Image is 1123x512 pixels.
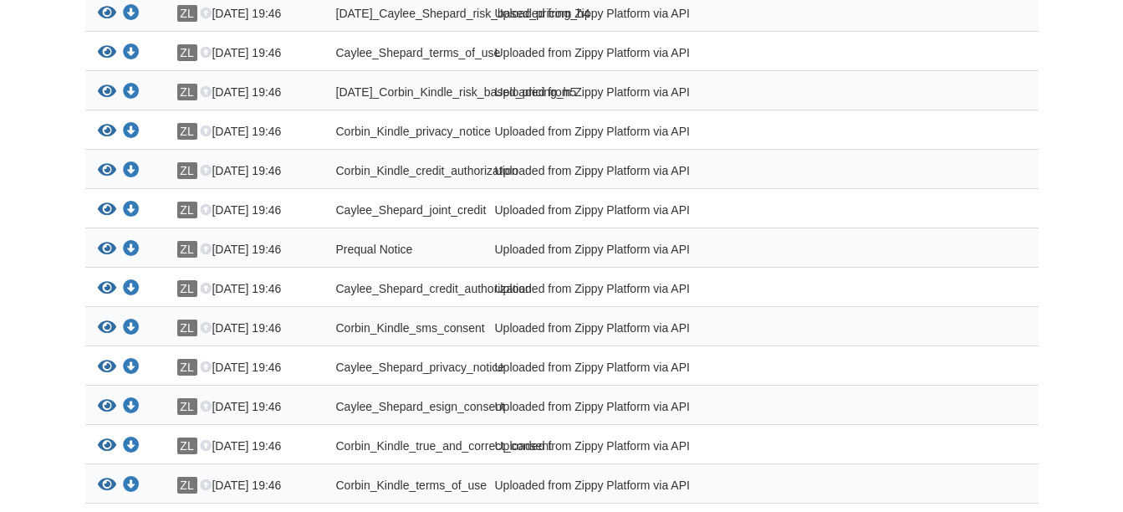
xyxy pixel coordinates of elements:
[200,282,281,295] span: [DATE] 19:46
[98,398,116,416] button: View Caylee_Shepard_esign_consent
[200,361,281,374] span: [DATE] 19:46
[177,123,197,140] span: ZL
[336,203,487,217] span: Caylee_Shepard_joint_credit
[482,241,880,263] div: Uploaded from Zippy Platform via API
[123,479,140,493] a: Download Corbin_Kindle_terms_of_use
[336,164,518,177] span: Corbin_Kindle_credit_authorization
[200,164,281,177] span: [DATE] 19:46
[177,438,197,454] span: ZL
[98,359,116,376] button: View Caylee_Shepard_privacy_notice
[177,241,197,258] span: ZL
[200,400,281,413] span: [DATE] 19:46
[98,84,116,101] button: View 10-03-2025_Corbin_Kindle_risk_based_pricing_h5
[98,202,116,219] button: View Caylee_Shepard_joint_credit
[482,202,880,223] div: Uploaded from Zippy Platform via API
[200,243,281,256] span: [DATE] 19:46
[123,322,140,335] a: Download Corbin_Kindle_sms_consent
[177,320,197,336] span: ZL
[336,439,552,453] span: Corbin_Kindle_true_and_correct_consent
[482,123,880,145] div: Uploaded from Zippy Platform via API
[200,439,281,453] span: [DATE] 19:46
[482,398,880,420] div: Uploaded from Zippy Platform via API
[482,5,880,27] div: Uploaded from Zippy Platform via API
[482,84,880,105] div: Uploaded from Zippy Platform via API
[200,203,281,217] span: [DATE] 19:46
[177,5,197,22] span: ZL
[177,44,197,61] span: ZL
[177,359,197,376] span: ZL
[123,204,140,218] a: Download Caylee_Shepard_joint_credit
[482,477,880,499] div: Uploaded from Zippy Platform via API
[123,401,140,414] a: Download Caylee_Shepard_esign_consent
[98,123,116,141] button: View Corbin_Kindle_privacy_notice
[200,85,281,99] span: [DATE] 19:46
[123,283,140,296] a: Download Caylee_Shepard_credit_authorization
[336,243,413,256] span: Prequal Notice
[482,280,880,302] div: Uploaded from Zippy Platform via API
[177,84,197,100] span: ZL
[336,479,487,492] span: Corbin_Kindle_terms_of_use
[336,282,532,295] span: Caylee_Shepard_credit_authorization
[177,202,197,218] span: ZL
[177,398,197,415] span: ZL
[200,46,281,59] span: [DATE] 19:46
[123,243,140,257] a: Download Prequal Notice
[482,438,880,459] div: Uploaded from Zippy Platform via API
[482,359,880,381] div: Uploaded from Zippy Platform via API
[200,7,281,20] span: [DATE] 19:46
[336,125,491,138] span: Corbin_Kindle_privacy_notice
[98,162,116,180] button: View Corbin_Kindle_credit_authorization
[98,477,116,494] button: View Corbin_Kindle_terms_of_use
[336,46,501,59] span: Caylee_Shepard_terms_of_use
[123,8,140,21] a: Download 10-03-2025_Caylee_Shepard_risk_based_pricing_h4
[98,5,116,23] button: View 10-03-2025_Caylee_Shepard_risk_based_pricing_h4
[123,440,140,453] a: Download Corbin_Kindle_true_and_correct_consent
[123,165,140,178] a: Download Corbin_Kindle_credit_authorization
[177,280,197,297] span: ZL
[482,320,880,341] div: Uploaded from Zippy Platform via API
[98,44,116,62] button: View Caylee_Shepard_terms_of_use
[177,477,197,494] span: ZL
[336,400,505,413] span: Caylee_Shepard_esign_consent
[98,320,116,337] button: View Corbin_Kindle_sms_consent
[336,85,577,99] span: [DATE]_Corbin_Kindle_risk_based_pricing_h5
[98,241,116,259] button: View Prequal Notice
[200,321,281,335] span: [DATE] 19:46
[336,321,485,335] span: Corbin_Kindle_sms_consent
[336,361,505,374] span: Caylee_Shepard_privacy_notice
[123,361,140,375] a: Download Caylee_Shepard_privacy_notice
[123,86,140,100] a: Download 10-03-2025_Corbin_Kindle_risk_based_pricing_h5
[200,479,281,492] span: [DATE] 19:46
[98,280,116,298] button: View Caylee_Shepard_credit_authorization
[123,125,140,139] a: Download Corbin_Kindle_privacy_notice
[482,44,880,66] div: Uploaded from Zippy Platform via API
[177,162,197,179] span: ZL
[123,47,140,60] a: Download Caylee_Shepard_terms_of_use
[200,125,281,138] span: [DATE] 19:46
[482,162,880,184] div: Uploaded from Zippy Platform via API
[336,7,590,20] span: [DATE]_Caylee_Shepard_risk_based_pricing_h4
[98,438,116,455] button: View Corbin_Kindle_true_and_correct_consent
